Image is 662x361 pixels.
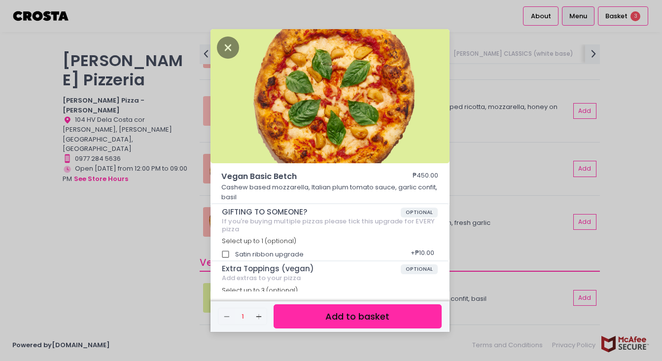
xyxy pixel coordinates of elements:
[217,42,240,52] button: Close
[401,264,438,274] span: OPTIONAL
[413,171,438,182] div: ₱450.00
[222,264,401,273] span: Extra Toppings (vegan)
[222,237,296,245] span: Select up to 1 (optional)
[274,304,441,328] button: Add to basket
[408,245,438,264] div: + ₱10.00
[221,171,384,182] span: Vegan Basic Betch
[222,286,298,294] span: Select up to 3 (optional)
[210,29,450,163] img: Vegan Basic Betch
[221,182,438,202] p: Cashew based mozzarella, Italian plum tomato sauce, garlic confit, basil
[222,208,401,217] span: GIFTING TO SOMEONE?
[222,274,438,282] div: Add extras to your pizza
[222,217,438,233] div: If you're buying multiple pizzas please tick this upgrade for EVERY pizza
[401,208,438,217] span: OPTIONAL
